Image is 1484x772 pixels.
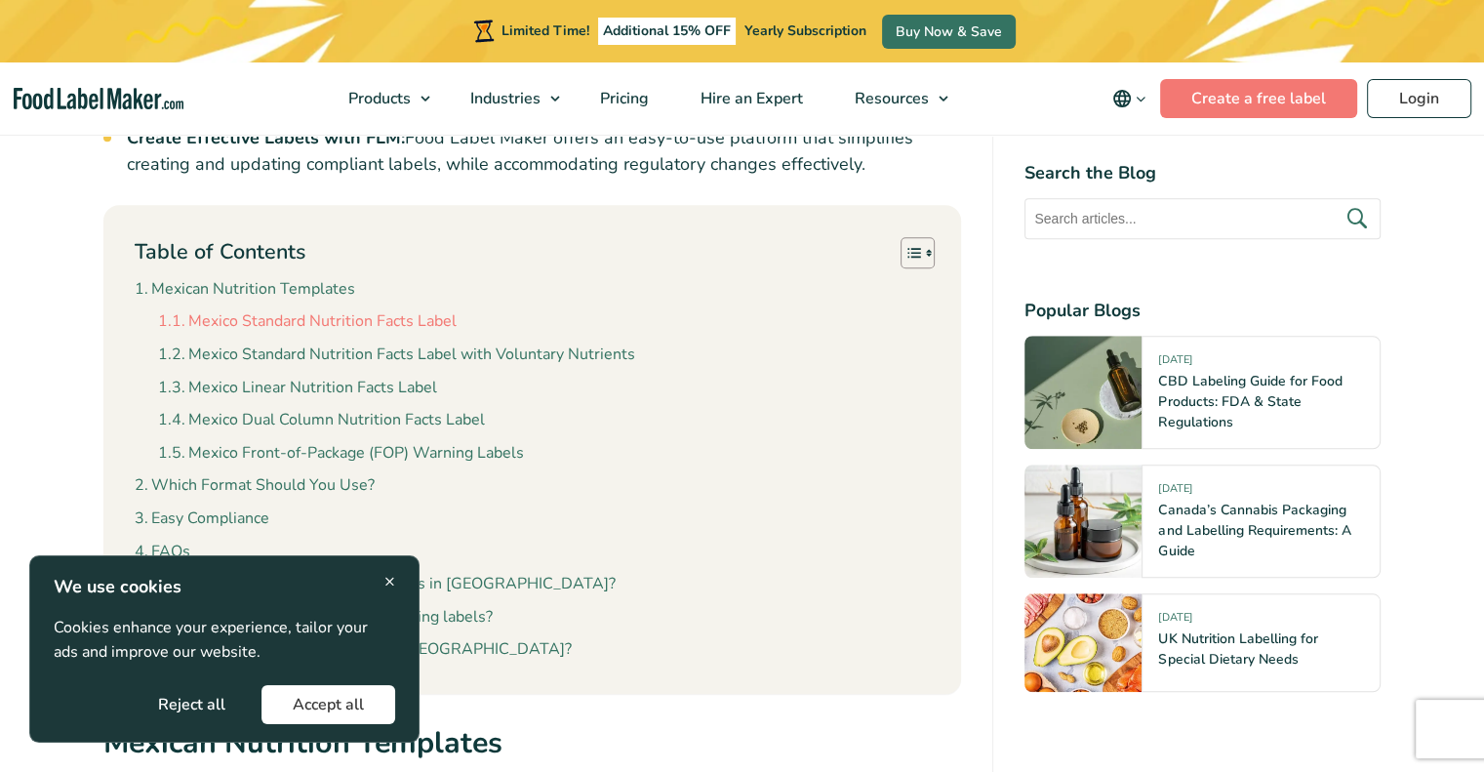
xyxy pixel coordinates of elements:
p: Cookies enhance your experience, tailor your ads and improve our website. [54,616,395,666]
li: Food Label Maker offers an easy-to-use platform that simplifies creating and updating compliant l... [127,125,962,178]
span: Pricing [594,88,651,109]
a: Industries [445,62,570,135]
input: Search articles... [1024,198,1381,239]
a: Mexico Front-of-Package (FOP) Warning Labels [158,441,524,467]
a: Mexico Dual Column Nutrition Facts Label [158,408,485,433]
span: × [384,568,395,594]
span: Additional 15% OFF [598,18,736,45]
button: Accept all [261,685,395,724]
a: Hire an Expert [675,62,824,135]
a: Mexico Standard Nutrition Facts Label with Voluntary Nutrients [158,343,635,368]
a: Mexican Nutrition Templates [135,277,355,303]
span: [DATE] [1158,352,1191,375]
span: Limited Time! [501,21,589,40]
span: Resources [849,88,931,109]
h4: Popular Blogs [1024,298,1381,324]
a: Canada’s Cannabis Packaging and Labelling Requirements: A Guide [1158,501,1350,560]
a: Mexico Standard Nutrition Facts Label [158,309,457,335]
span: [DATE] [1158,481,1191,504]
button: Reject all [127,685,257,724]
a: UK Nutrition Labelling for Special Dietary Needs [1158,630,1317,669]
span: [DATE] [1158,610,1191,632]
a: Which Format Should You Use? [135,473,375,499]
a: Easy Compliance [135,507,269,532]
a: Resources [829,62,958,135]
h4: Search the Blog [1024,160,1381,186]
a: CBD Labeling Guide for Food Products: FDA & State Regulations [1158,372,1342,431]
p: Table of Contents [135,237,305,267]
a: FAQs [135,540,190,565]
a: Create a free label [1160,79,1357,118]
span: Products [342,88,413,109]
span: Hire an Expert [695,88,805,109]
a: Pricing [575,62,670,135]
a: Mexico Linear Nutrition Facts Label [158,376,437,401]
a: Buy Now & Save [882,15,1016,49]
span: Industries [464,88,542,109]
strong: Create Effective Labels with FLM: [127,126,405,149]
a: Products [323,62,440,135]
a: Login [1367,79,1471,118]
strong: Mexican Nutrition Templates [103,722,502,763]
span: Yearly Subscription [744,21,866,40]
strong: We use cookies [54,575,181,598]
a: Toggle Table of Content [886,236,930,269]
